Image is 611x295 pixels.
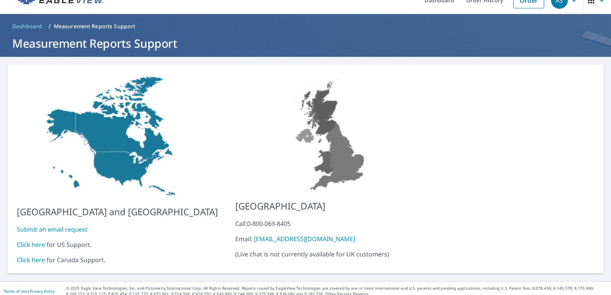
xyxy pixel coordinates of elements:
a: [EMAIL_ADDRESS][DOMAIN_NAME] [254,235,355,243]
span: Dashboard [12,23,42,30]
nav: breadcrumb [9,20,602,32]
a: Privacy Policy [30,289,55,294]
p: ( Live chat is not currently available for UK customers ) [235,219,427,259]
a: Submit an email request [17,225,87,234]
div: Email: [235,234,427,243]
a: Click here [17,240,45,249]
div: for Canada Support. [17,255,218,264]
p: [GEOGRAPHIC_DATA] and [GEOGRAPHIC_DATA] [17,205,218,219]
p: [GEOGRAPHIC_DATA] [235,199,427,213]
img: US-MAP [235,74,427,193]
p: | [4,289,55,293]
a: Click here [17,256,45,264]
div: Call: 0-800-069-8405 [235,219,427,228]
h1: Measurement Reports Support [9,35,602,51]
li: / [48,22,51,31]
a: Terms of Use [4,289,27,294]
img: US-MAP [17,74,218,199]
div: for US Support. [17,240,218,249]
p: Measurement Reports Support [54,23,136,30]
a: Dashboard [9,20,45,32]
